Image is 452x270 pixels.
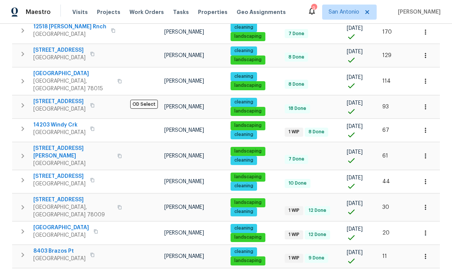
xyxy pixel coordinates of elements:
[231,108,265,114] span: landscaping
[164,79,204,84] span: [PERSON_NAME]
[33,173,86,180] span: [STREET_ADDRESS]
[285,31,307,37] span: 7 Done
[285,255,302,261] span: 1 WIP
[395,8,441,16] span: [PERSON_NAME]
[285,105,309,112] span: 18 Done
[231,99,256,105] span: cleaning
[33,196,113,204] span: [STREET_ADDRESS]
[285,180,310,187] span: 10 Done
[33,105,86,113] span: [GEOGRAPHIC_DATA]
[33,70,113,77] span: [GEOGRAPHIC_DATA]
[347,175,363,181] span: [DATE]
[231,122,265,129] span: landscaping
[129,8,164,16] span: Work Orders
[173,9,189,15] span: Tasks
[347,150,363,155] span: [DATE]
[305,255,327,261] span: 9 Done
[231,157,256,164] span: cleaning
[33,255,86,262] span: [GEOGRAPHIC_DATA]
[231,48,256,54] span: cleaning
[285,231,302,238] span: 1 WIP
[33,31,106,38] span: [GEOGRAPHIC_DATA]
[164,230,204,236] span: [PERSON_NAME]
[164,179,204,184] span: [PERSON_NAME]
[33,54,86,62] span: [GEOGRAPHIC_DATA]
[33,231,89,239] span: [GEOGRAPHIC_DATA]
[285,129,302,135] span: 1 WIP
[305,207,329,214] span: 12 Done
[33,46,86,54] span: [STREET_ADDRESS]
[285,54,307,60] span: 8 Done
[164,254,204,259] span: [PERSON_NAME]
[231,174,265,180] span: landscaping
[164,205,204,210] span: [PERSON_NAME]
[382,230,390,236] span: 20
[198,8,228,16] span: Properties
[231,225,256,231] span: cleaning
[382,128,389,133] span: 67
[33,121,86,129] span: 14203 Windy Crk
[329,8,359,16] span: San Antonio
[164,153,204,159] span: [PERSON_NAME]
[382,104,389,110] span: 93
[33,160,113,167] span: [GEOGRAPHIC_DATA]
[305,129,327,135] span: 8 Done
[347,227,363,232] span: [DATE]
[382,29,392,35] span: 170
[231,148,265,154] span: landscaping
[164,104,204,110] span: [PERSON_NAME]
[305,231,329,238] span: 12 Done
[231,82,265,89] span: landscaping
[72,8,88,16] span: Visits
[231,57,265,63] span: landscaping
[33,145,113,160] span: [STREET_ADDRESS][PERSON_NAME]
[347,124,363,129] span: [DATE]
[285,156,307,162] span: 7 Done
[231,234,265,241] span: landscaping
[237,8,286,16] span: Geo Assignments
[347,49,363,54] span: [DATE]
[33,204,113,219] span: [GEOGRAPHIC_DATA], [GEOGRAPHIC_DATA] 78009
[231,183,256,189] span: cleaning
[285,81,307,88] span: 8 Done
[382,205,389,210] span: 30
[164,128,204,133] span: [PERSON_NAME]
[130,100,158,109] span: OD Select
[347,75,363,80] span: [DATE]
[33,98,86,105] span: [STREET_ADDRESS]
[97,8,120,16] span: Projects
[164,29,204,35] span: [PERSON_NAME]
[231,33,265,40] span: landscaping
[347,250,363,255] span: [DATE]
[285,207,302,214] span: 1 WIP
[311,5,316,12] div: 9
[382,254,387,259] span: 11
[382,153,388,159] span: 61
[33,23,106,31] span: 12518 [PERSON_NAME] Rnch
[33,129,86,136] span: [GEOGRAPHIC_DATA]
[231,258,265,264] span: landscaping
[33,224,89,231] span: [GEOGRAPHIC_DATA]
[231,208,256,215] span: cleaning
[33,77,113,93] span: [GEOGRAPHIC_DATA], [GEOGRAPHIC_DATA] 78015
[231,24,256,31] span: cleaning
[382,53,391,58] span: 129
[33,180,86,188] span: [GEOGRAPHIC_DATA]
[164,53,204,58] span: [PERSON_NAME]
[231,131,256,138] span: cleaning
[26,8,51,16] span: Maestro
[231,199,265,206] span: landscaping
[33,247,86,255] span: 8403 Brazos Pt
[347,201,363,206] span: [DATE]
[382,179,390,184] span: 44
[347,100,363,106] span: [DATE]
[382,79,391,84] span: 114
[231,73,256,80] span: cleaning
[231,248,256,255] span: cleaning
[347,26,363,31] span: [DATE]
